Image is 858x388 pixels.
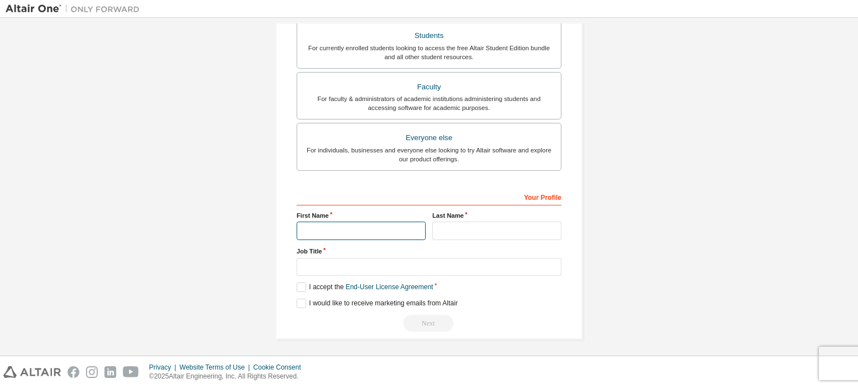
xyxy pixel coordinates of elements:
[68,366,79,378] img: facebook.svg
[253,363,307,372] div: Cookie Consent
[297,315,561,332] div: Read and acccept EULA to continue
[297,188,561,205] div: Your Profile
[304,28,554,44] div: Students
[297,282,433,292] label: I accept the
[304,79,554,95] div: Faculty
[86,366,98,378] img: instagram.svg
[304,94,554,112] div: For faculty & administrators of academic institutions administering students and accessing softwa...
[6,3,145,15] img: Altair One
[304,130,554,146] div: Everyone else
[304,44,554,61] div: For currently enrolled students looking to access the free Altair Student Edition bundle and all ...
[104,366,116,378] img: linkedin.svg
[304,146,554,164] div: For individuals, businesses and everyone else looking to try Altair software and explore our prod...
[3,366,61,378] img: altair_logo.svg
[123,366,139,378] img: youtube.svg
[179,363,253,372] div: Website Terms of Use
[297,299,457,308] label: I would like to receive marketing emails from Altair
[346,283,433,291] a: End-User License Agreement
[432,211,561,220] label: Last Name
[149,372,308,381] p: © 2025 Altair Engineering, Inc. All Rights Reserved.
[297,211,426,220] label: First Name
[297,247,561,256] label: Job Title
[149,363,179,372] div: Privacy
